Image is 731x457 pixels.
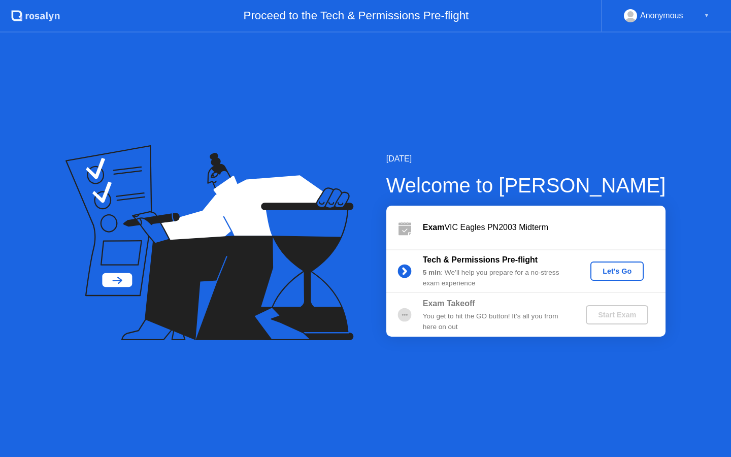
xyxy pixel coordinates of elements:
div: Anonymous [640,9,683,22]
button: Let's Go [590,262,644,281]
div: Start Exam [590,311,644,319]
b: Exam Takeoff [423,299,475,308]
div: [DATE] [386,153,666,165]
div: ▼ [704,9,709,22]
button: Start Exam [586,305,648,324]
b: 5 min [423,269,441,276]
div: Let's Go [594,267,640,275]
b: Tech & Permissions Pre-flight [423,255,538,264]
b: Exam [423,223,445,232]
div: Welcome to [PERSON_NAME] [386,170,666,201]
div: : We’ll help you prepare for a no-stress exam experience [423,268,569,288]
div: You get to hit the GO button! It’s all you from here on out [423,311,569,332]
div: VIC Eagles PN2003 Midterm [423,221,666,234]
